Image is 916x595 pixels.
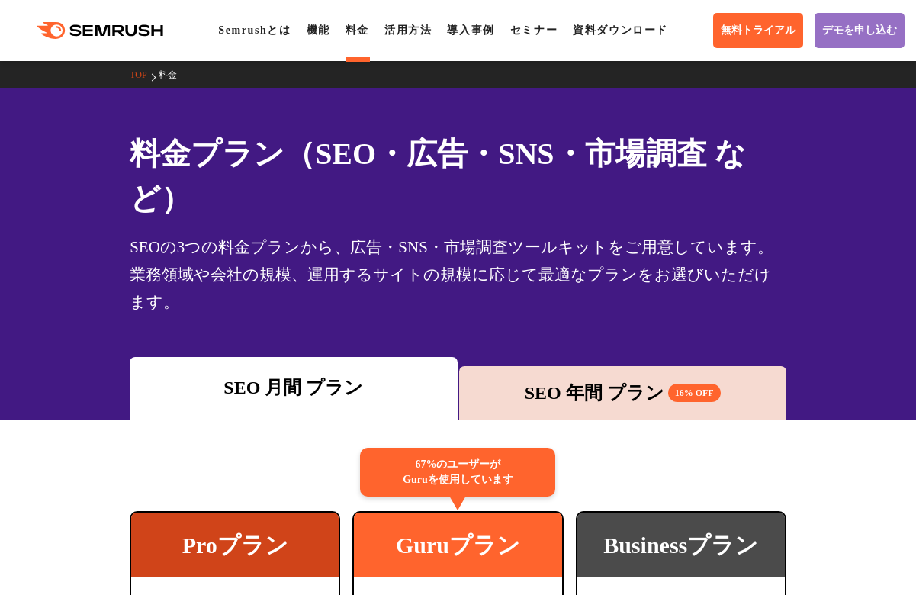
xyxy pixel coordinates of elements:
a: Semrushとは [218,24,291,36]
a: 料金 [159,69,188,80]
div: Businessプラン [577,513,785,577]
a: 導入事例 [447,24,494,36]
a: TOP [130,69,158,80]
span: 無料トライアル [721,24,795,37]
a: セミナー [510,24,558,36]
span: デモを申し込む [822,24,897,37]
a: 活用方法 [384,24,432,36]
a: 資料ダウンロード [573,24,668,36]
a: 機能 [307,24,330,36]
div: SEOの3つの料金プランから、広告・SNS・市場調査ツールキットをご用意しています。業務領域や会社の規模、運用するサイトの規模に応じて最適なプランをお選びいただけます。 [130,233,786,316]
div: Proプラン [131,513,339,577]
div: SEO 年間 プラン [467,379,779,407]
div: 67%のユーザーが Guruを使用しています [360,448,555,497]
span: 16% OFF [668,384,721,402]
div: Guruプラン [354,513,561,577]
div: SEO 月間 プラン [137,374,449,401]
h1: 料金プラン（SEO・広告・SNS・市場調査 など） [130,131,786,221]
a: 無料トライアル [713,13,803,48]
a: 料金 [346,24,369,36]
a: デモを申し込む [815,13,905,48]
